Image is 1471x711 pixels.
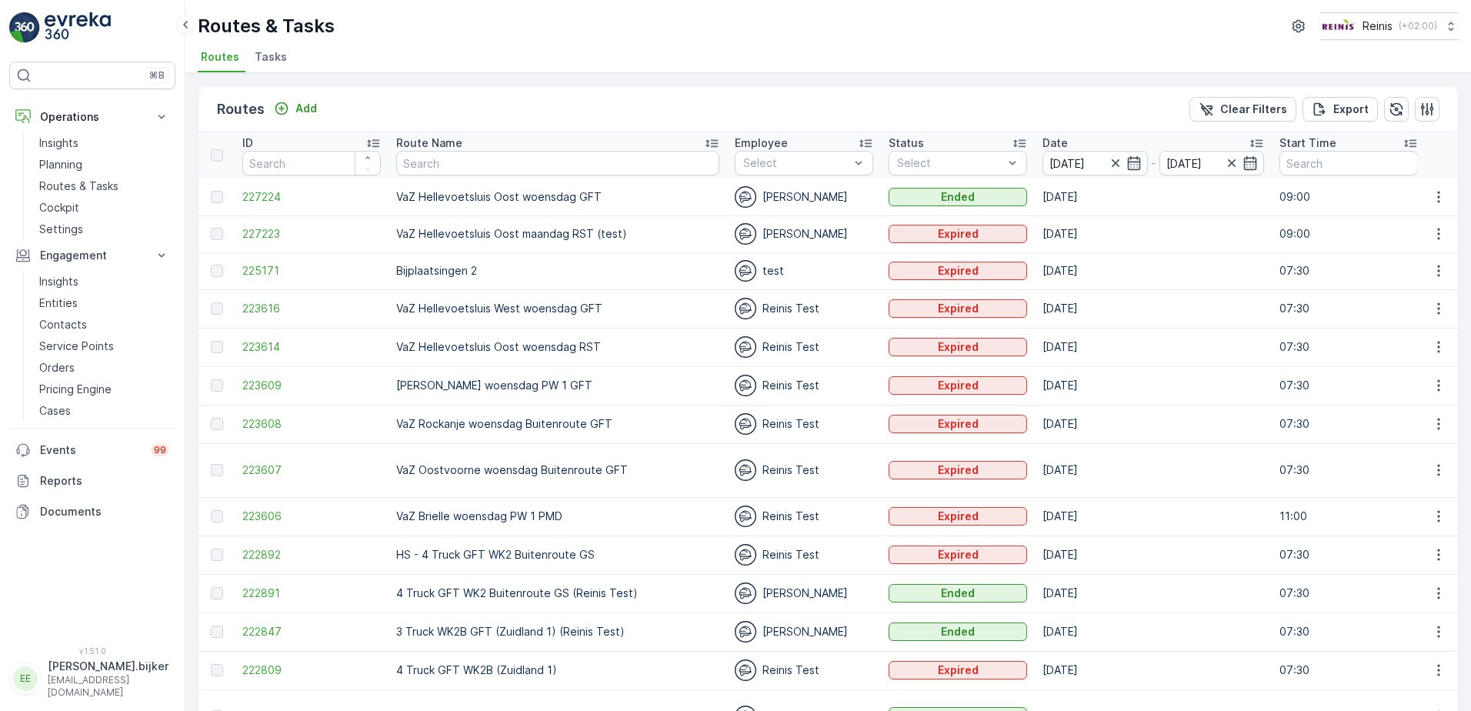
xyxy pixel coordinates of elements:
img: svg%3e [735,186,756,208]
p: Cases [39,403,71,419]
td: [DATE] [1035,252,1272,289]
td: [DATE] [1035,405,1272,443]
a: Orders [33,357,175,379]
p: 4 Truck GFT WK2B (Zuidland 1) [396,663,719,678]
div: Toggle Row Selected [211,341,223,353]
span: 223614 [242,339,381,355]
a: Entities [33,292,175,314]
p: Ended [941,624,975,639]
td: [DATE] [1035,328,1272,366]
p: Date [1042,135,1068,151]
div: Toggle Row Selected [211,664,223,676]
div: Reinis Test [735,375,873,396]
a: 222892 [242,547,381,562]
p: 09:00 [1279,189,1418,205]
p: Ended [941,586,975,601]
button: Expired [889,262,1027,280]
a: 227224 [242,189,381,205]
p: Expired [938,263,979,279]
p: Add [295,101,317,116]
p: Service Points [39,339,114,354]
p: 07:30 [1279,624,1418,639]
a: Insights [33,132,175,154]
button: Export [1303,97,1378,122]
span: 223616 [242,301,381,316]
p: Events [40,442,142,458]
td: [DATE] [1035,574,1272,613]
img: logo [9,12,40,43]
p: Bijplaatsingen 2 [396,263,719,279]
a: 225171 [242,263,381,279]
p: 09:00 [1279,226,1418,242]
p: Planning [39,157,82,172]
p: Expired [938,509,979,524]
p: Expired [938,226,979,242]
p: [PERSON_NAME] woensdag PW 1 GFT [396,378,719,393]
div: [PERSON_NAME] [735,621,873,643]
input: Search [396,151,719,175]
div: Toggle Row Selected [211,379,223,392]
button: Expired [889,376,1027,395]
span: 223608 [242,416,381,432]
p: Employee [735,135,788,151]
p: Start Time [1279,135,1336,151]
td: [DATE] [1035,179,1272,215]
p: Pricing Engine [39,382,112,397]
button: Add [268,99,323,118]
p: 07:30 [1279,462,1418,478]
p: 07:30 [1279,339,1418,355]
p: ⌘B [149,69,165,82]
button: Expired [889,546,1027,564]
p: Expired [938,416,979,432]
div: Reinis Test [735,459,873,481]
a: Reports [9,466,175,496]
button: Expired [889,415,1027,433]
p: Expired [938,663,979,678]
a: Settings [33,219,175,240]
p: Reports [40,473,169,489]
p: ( +02:00 ) [1399,20,1437,32]
a: Insights [33,271,175,292]
p: Expired [938,462,979,478]
div: test [735,260,873,282]
button: Expired [889,299,1027,318]
div: Toggle Row Selected [211,549,223,561]
p: 07:30 [1279,378,1418,393]
p: VaZ Hellevoetsluis Oost maandag RST (test) [396,226,719,242]
img: svg%3e [735,223,756,245]
p: Expired [938,378,979,393]
img: svg%3e [735,336,756,358]
a: Cockpit [33,197,175,219]
button: Expired [889,338,1027,356]
p: Documents [40,504,169,519]
img: svg%3e [735,375,756,396]
button: Engagement [9,240,175,271]
p: Engagement [40,248,145,263]
td: [DATE] [1035,443,1272,497]
div: Toggle Row Selected [211,418,223,430]
p: Routes [217,98,265,120]
div: Toggle Row Selected [211,228,223,240]
div: Toggle Row Selected [211,510,223,522]
button: Expired [889,507,1027,526]
p: Export [1333,102,1369,117]
p: Contacts [39,317,87,332]
p: VaZ Oostvoorne woensdag Buitenroute GFT [396,462,719,478]
a: 227223 [242,226,381,242]
span: Tasks [255,49,287,65]
p: Orders [39,360,75,376]
a: 222847 [242,624,381,639]
div: Toggle Row Selected [211,587,223,599]
p: Routes & Tasks [39,179,118,194]
p: 07:30 [1279,547,1418,562]
p: 4 Truck GFT WK2 Buitenroute GS (Reinis Test) [396,586,719,601]
p: Select [897,155,1003,171]
a: Routes & Tasks [33,175,175,197]
p: Insights [39,135,78,151]
a: Events99 [9,435,175,466]
span: 222809 [242,663,381,678]
p: Routes & Tasks [198,14,335,38]
p: Route Name [396,135,462,151]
